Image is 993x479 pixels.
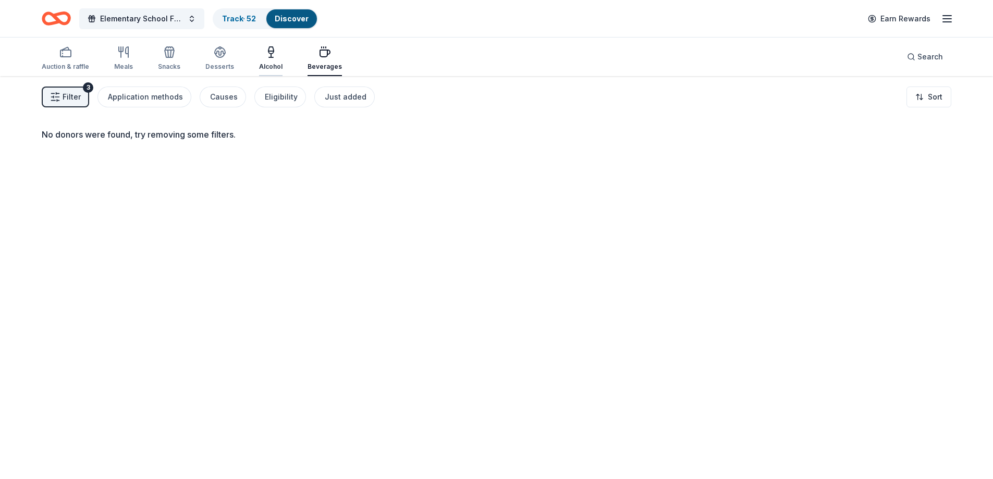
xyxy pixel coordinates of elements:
[42,63,89,71] div: Auction & raffle
[114,63,133,71] div: Meals
[158,63,180,71] div: Snacks
[100,13,183,25] span: Elementary School Fundraiser/ Tricky Tray
[205,63,234,71] div: Desserts
[63,91,81,103] span: Filter
[259,42,283,76] button: Alcohol
[97,87,191,107] button: Application methods
[308,42,342,76] button: Beverages
[213,8,318,29] button: Track· 52Discover
[254,87,306,107] button: Eligibility
[325,91,366,103] div: Just added
[114,42,133,76] button: Meals
[200,87,246,107] button: Causes
[222,14,256,23] a: Track· 52
[42,42,89,76] button: Auction & raffle
[899,46,951,67] button: Search
[210,91,238,103] div: Causes
[108,91,183,103] div: Application methods
[42,6,71,31] a: Home
[314,87,375,107] button: Just added
[42,128,951,141] div: No donors were found, try removing some filters.
[917,51,943,63] span: Search
[862,9,937,28] a: Earn Rewards
[265,91,298,103] div: Eligibility
[158,42,180,76] button: Snacks
[275,14,309,23] a: Discover
[83,82,93,93] div: 3
[42,87,89,107] button: Filter3
[79,8,204,29] button: Elementary School Fundraiser/ Tricky Tray
[906,87,951,107] button: Sort
[308,63,342,71] div: Beverages
[205,42,234,76] button: Desserts
[259,63,283,71] div: Alcohol
[928,91,942,103] span: Sort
